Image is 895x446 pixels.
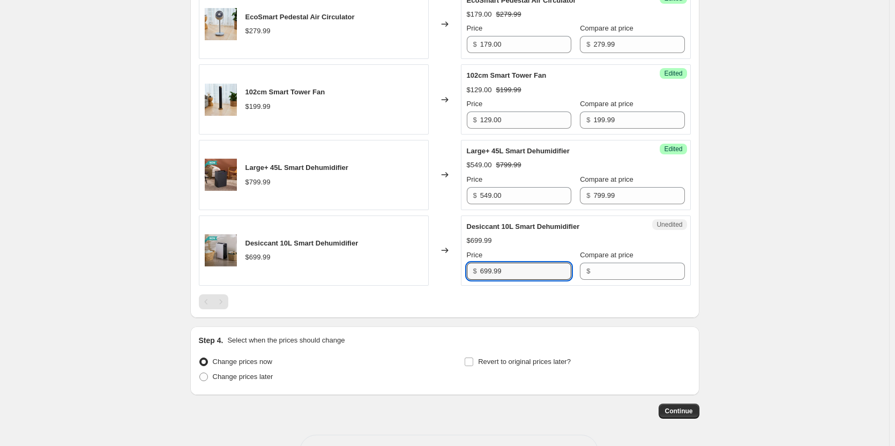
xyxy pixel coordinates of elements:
[213,373,273,381] span: Change prices later
[467,251,483,259] span: Price
[473,116,477,124] span: $
[467,222,580,231] span: Desiccant 10L Smart Dehumidifier
[245,101,271,112] div: $199.99
[245,163,348,172] span: Large+ 45L Smart Dehumidifier
[467,235,492,246] div: $699.99
[245,252,271,263] div: $699.99
[199,335,223,346] h2: Step 4.
[657,220,682,229] span: Unedited
[205,234,237,266] img: ACD200LIFESTYLE12000X2000_80x.webp
[478,358,571,366] span: Revert to original prices later?
[467,9,492,20] div: $179.00
[467,71,547,79] span: 102cm Smart Tower Fan
[664,145,682,153] span: Edited
[580,175,633,183] span: Compare at price
[205,8,237,40] img: Untitleddesign-2025-01-23T094005.816_80x.png
[199,294,228,309] nav: Pagination
[473,191,477,199] span: $
[496,9,521,20] strike: $279.99
[580,251,633,259] span: Compare at price
[473,40,477,48] span: $
[496,85,521,95] strike: $199.99
[205,159,237,191] img: 55_80x.webp
[245,13,355,21] span: EcoSmart Pedestal Air Circulator
[467,24,483,32] span: Price
[665,407,693,415] span: Continue
[586,267,590,275] span: $
[245,239,359,247] span: Desiccant 10L Smart Dehumidifier
[467,160,492,170] div: $549.00
[664,69,682,78] span: Edited
[586,116,590,124] span: $
[467,147,570,155] span: Large+ 45L Smart Dehumidifier
[205,84,237,116] img: 1_3e49dc35-f6b5-4140-992c-e764f8162bd7_80x.png
[586,40,590,48] span: $
[467,175,483,183] span: Price
[245,177,271,188] div: $799.99
[586,191,590,199] span: $
[467,85,492,95] div: $129.00
[659,404,699,419] button: Continue
[496,160,521,170] strike: $799.99
[227,335,345,346] p: Select when the prices should change
[245,26,271,36] div: $279.99
[580,100,633,108] span: Compare at price
[473,267,477,275] span: $
[580,24,633,32] span: Compare at price
[213,358,272,366] span: Change prices now
[467,100,483,108] span: Price
[245,88,325,96] span: 102cm Smart Tower Fan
